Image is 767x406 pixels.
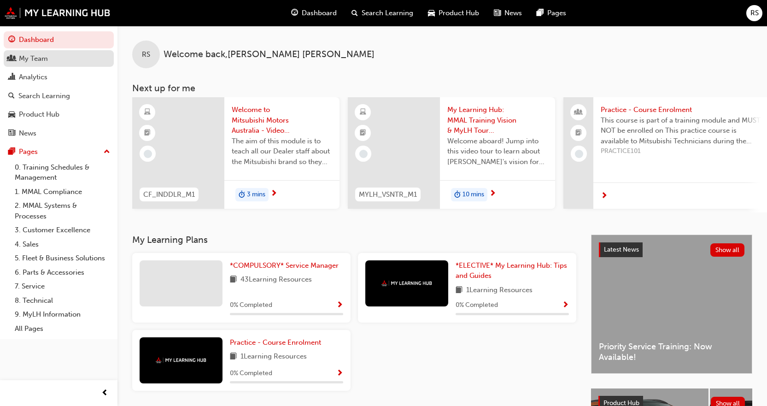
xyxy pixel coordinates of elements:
[4,69,114,86] a: Analytics
[11,237,114,252] a: 4. Sales
[230,261,339,270] span: *COMPULSORY* Service Manager
[601,115,763,147] span: This course is part of a training module and MUST NOT be enrolled on This practice course is avai...
[8,55,15,63] span: people-icon
[336,301,343,310] span: Show Progress
[132,97,340,209] a: CF_INDDLR_M1Welcome to Mitsubishi Motors Australia - Video (Dealer Induction)The aim of this modu...
[8,148,15,156] span: pages-icon
[230,300,272,311] span: 0 % Completed
[604,246,639,253] span: Latest News
[547,8,566,18] span: Pages
[142,49,150,60] span: RS
[239,189,245,201] span: duration-icon
[19,147,38,157] div: Pages
[601,192,608,200] span: next-icon
[344,4,421,23] a: search-iconSearch Learning
[11,294,114,308] a: 8. Technical
[117,83,767,94] h3: Next up for me
[4,31,114,48] a: Dashboard
[8,92,15,100] span: search-icon
[247,189,265,200] span: 3 mins
[710,243,745,257] button: Show all
[601,146,763,157] span: PRACTICE101
[19,53,48,64] div: My Team
[291,7,298,19] span: guage-icon
[19,72,47,82] div: Analytics
[537,7,544,19] span: pages-icon
[19,109,59,120] div: Product Hub
[18,91,70,101] div: Search Learning
[232,105,332,136] span: Welcome to Mitsubishi Motors Australia - Video (Dealer Induction)
[11,322,114,336] a: All Pages
[575,127,582,139] span: booktick-icon
[562,301,569,310] span: Show Progress
[144,150,152,158] span: learningRecordVerb_NONE-icon
[381,280,432,286] img: mmal
[8,73,15,82] span: chart-icon
[336,300,343,311] button: Show Progress
[11,251,114,265] a: 5. Fleet & Business Solutions
[11,160,114,185] a: 0. Training Schedules & Management
[144,127,151,139] span: booktick-icon
[529,4,574,23] a: pages-iconPages
[230,338,321,347] span: Practice - Course Enrolment
[4,29,114,143] button: DashboardMy TeamAnalyticsSearch LearningProduct HubNews
[104,146,110,158] span: up-icon
[11,199,114,223] a: 2. MMAL Systems & Processes
[5,7,111,19] img: mmal
[494,7,501,19] span: news-icon
[428,7,435,19] span: car-icon
[156,357,206,363] img: mmal
[447,105,548,136] span: My Learning Hub: MMAL Training Vision & MyLH Tour (Elective)
[143,189,195,200] span: CF_INDDLR_M1
[601,105,763,115] span: Practice - Course Enrolment
[359,150,368,158] span: learningRecordVerb_NONE-icon
[4,50,114,67] a: My Team
[456,261,567,280] span: *ELECTIVE* My Learning Hub: Tips and Guides
[8,36,15,44] span: guage-icon
[336,368,343,379] button: Show Progress
[439,8,479,18] span: Product Hub
[421,4,486,23] a: car-iconProduct Hub
[456,260,569,281] a: *ELECTIVE* My Learning Hub: Tips and Guides
[11,307,114,322] a: 9. MyLH Information
[11,279,114,294] a: 7. Service
[336,370,343,378] span: Show Progress
[447,136,548,167] span: Welcome aboard! Jump into this video tour to learn about [PERSON_NAME]'s vision for your learning...
[599,341,744,362] span: Priority Service Training: Now Available!
[4,88,114,105] a: Search Learning
[144,106,151,118] span: learningResourceType_ELEARNING-icon
[11,265,114,280] a: 6. Parts & Accessories
[351,7,358,19] span: search-icon
[360,106,366,118] span: learningResourceType_ELEARNING-icon
[4,143,114,160] button: Pages
[348,97,555,209] a: MYLH_VSNTR_M1My Learning Hub: MMAL Training Vision & MyLH Tour (Elective)Welcome aboard! Jump int...
[486,4,529,23] a: news-iconNews
[466,285,533,296] span: 1 Learning Resources
[456,285,463,296] span: book-icon
[4,106,114,123] a: Product Hub
[230,337,325,348] a: Practice - Course Enrolment
[164,49,375,60] span: Welcome back , [PERSON_NAME] [PERSON_NAME]
[230,274,237,286] span: book-icon
[456,300,498,311] span: 0 % Completed
[575,106,582,118] span: people-icon
[575,150,583,158] span: learningRecordVerb_NONE-icon
[302,8,337,18] span: Dashboard
[230,351,237,363] span: book-icon
[11,185,114,199] a: 1. MMAL Compliance
[504,8,522,18] span: News
[101,388,108,399] span: prev-icon
[746,5,762,21] button: RS
[11,223,114,237] a: 3. Customer Excellence
[4,125,114,142] a: News
[750,8,759,18] span: RS
[362,8,413,18] span: Search Learning
[232,136,332,167] span: The aim of this module is to teach all our Dealer staff about the Mitsubishi brand so they demons...
[240,274,312,286] span: 43 Learning Resources
[599,242,744,257] a: Latest NewsShow all
[132,235,576,245] h3: My Learning Plans
[8,111,15,119] span: car-icon
[454,189,461,201] span: duration-icon
[270,190,277,198] span: next-icon
[230,260,342,271] a: *COMPULSORY* Service Manager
